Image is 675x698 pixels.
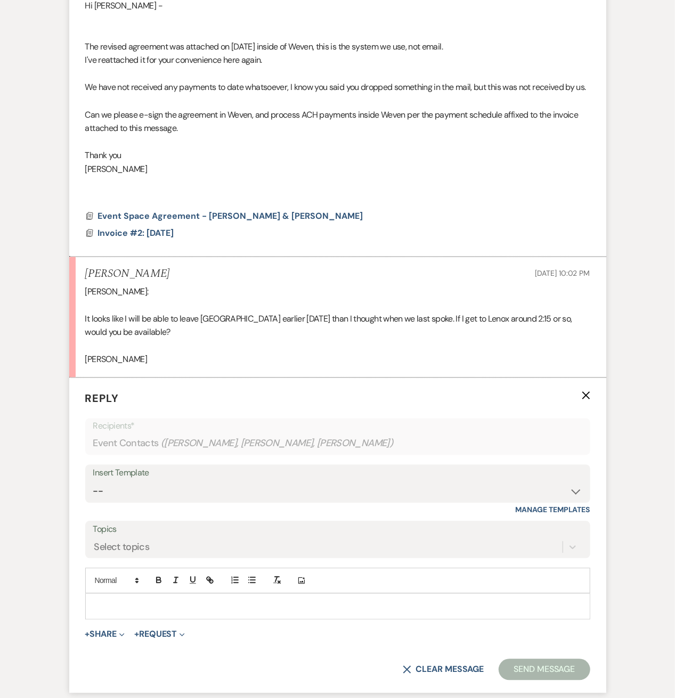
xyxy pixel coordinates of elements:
span: Invoice #2: [DATE] [98,227,174,239]
button: Share [85,630,125,639]
span: + [85,630,90,639]
label: Topics [93,522,582,538]
button: Request [134,630,185,639]
div: Select topics [94,540,150,555]
span: [DATE] 10:02 PM [535,269,590,278]
p: Can we please e-sign the agreement in Weven, and process ACH payments inside Weven per the paymen... [85,108,590,135]
h5: [PERSON_NAME] [85,268,170,281]
p: [PERSON_NAME] [85,162,590,176]
div: [PERSON_NAME]: It looks like I will be able to leave [GEOGRAPHIC_DATA] earlier [DATE] than I thou... [85,285,590,367]
button: Invoice #2: [DATE] [98,227,177,240]
p: The revised agreement was attached on [DATE] inside of Weven, this is the system we use, not email. [85,40,590,54]
p: We have not received any payments to date whatsoever, I know you said you dropped something in th... [85,80,590,94]
span: Reply [85,392,119,406]
p: Recipients* [93,420,582,433]
a: Manage Templates [516,505,590,515]
p: I've reattached it for your convenience here again. [85,53,590,67]
button: Clear message [403,666,484,674]
button: Event Space Agreement - [PERSON_NAME] & [PERSON_NAME] [98,210,366,223]
div: Event Contacts [93,433,582,454]
span: ( [PERSON_NAME], [PERSON_NAME], [PERSON_NAME] ) [161,437,394,451]
div: Insert Template [93,466,582,481]
span: + [134,630,139,639]
p: Thank you [85,149,590,162]
span: Event Space Agreement - [PERSON_NAME] & [PERSON_NAME] [98,210,363,221]
button: Send Message [499,659,590,680]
